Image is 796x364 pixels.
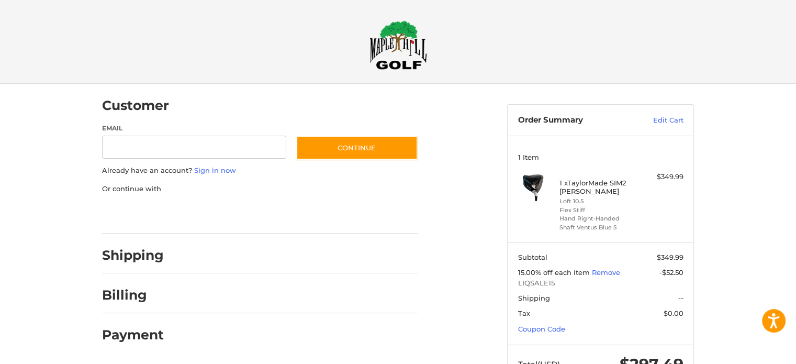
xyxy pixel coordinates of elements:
[642,172,683,182] div: $349.99
[99,204,177,223] iframe: PayPal-paypal
[559,206,640,215] li: Flex Stiff
[559,179,640,196] h4: 1 x TaylorMade SIM2 [PERSON_NAME]
[631,115,683,126] a: Edit Cart
[518,153,683,161] h3: 1 Item
[194,166,236,174] a: Sign in now
[102,327,164,343] h2: Payment
[559,223,640,232] li: Shaft Ventus Blue 5
[518,268,592,277] span: 15.00% off each item
[102,184,418,194] p: Or continue with
[559,197,640,206] li: Loft 10.5
[102,247,164,263] h2: Shipping
[369,20,427,70] img: Maple Hill Golf
[559,214,640,223] li: Hand Right-Handed
[678,294,683,302] span: --
[187,204,266,223] iframe: PayPal-paylater
[518,294,550,302] span: Shipping
[102,97,169,114] h2: Customer
[657,253,683,261] span: $349.99
[102,287,163,303] h2: Billing
[518,325,565,333] a: Coupon Code
[276,204,355,223] iframe: PayPal-venmo
[102,166,418,176] p: Already have an account?
[518,309,530,317] span: Tax
[518,253,547,261] span: Subtotal
[518,115,631,126] h3: Order Summary
[659,268,683,277] span: -$52.50
[518,278,683,289] span: LIQSALE15
[664,309,683,317] span: $0.00
[102,124,286,133] label: Email
[592,268,620,277] a: Remove
[296,136,418,160] button: Continue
